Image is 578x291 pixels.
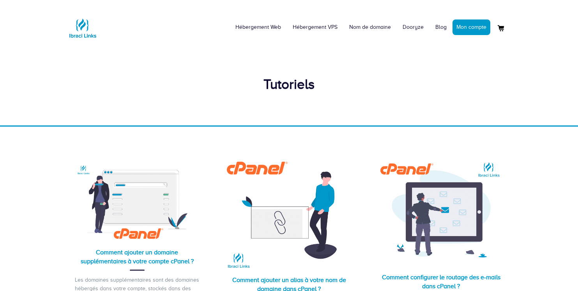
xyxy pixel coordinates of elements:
[67,75,511,94] div: Tutoriels
[287,16,343,39] a: Hébergement VPS
[430,16,453,39] a: Blog
[343,16,397,39] a: Nom de domaine
[397,16,430,39] a: Dooryze
[382,274,500,290] a: Comment configurer le routage des e-mails dans cPanel ?
[67,12,98,44] img: Logo Ibraci Links
[67,6,98,44] a: Logo Ibraci Links
[81,249,194,265] a: Comment ajouter un domaine supplémentaires à votre compte cPanel ?
[453,19,490,35] a: Mon compte
[230,16,287,39] a: Hébergement Web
